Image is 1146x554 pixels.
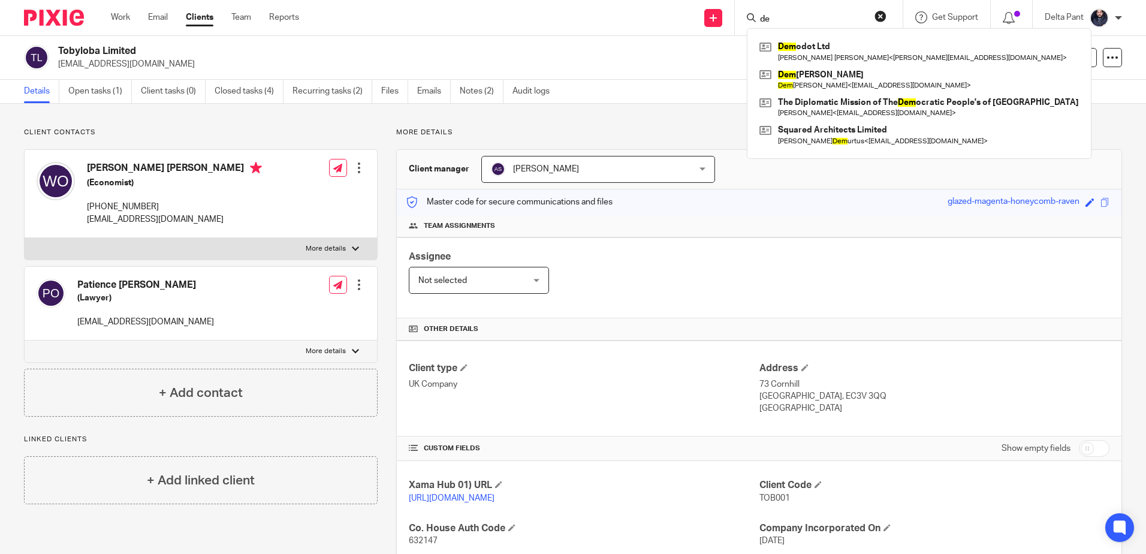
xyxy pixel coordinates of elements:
[409,362,759,375] h4: Client type
[141,80,206,103] a: Client tasks (0)
[77,279,214,291] h4: Patience [PERSON_NAME]
[1002,442,1070,454] label: Show empty fields
[250,162,262,174] i: Primary
[87,162,262,177] h4: [PERSON_NAME] [PERSON_NAME]
[396,128,1122,137] p: More details
[409,378,759,390] p: UK Company
[24,435,378,444] p: Linked clients
[58,58,959,70] p: [EMAIL_ADDRESS][DOMAIN_NAME]
[306,347,346,356] p: More details
[874,10,886,22] button: Clear
[418,276,467,285] span: Not selected
[269,11,299,23] a: Reports
[186,11,213,23] a: Clients
[409,494,494,502] a: [URL][DOMAIN_NAME]
[159,384,243,402] h4: + Add contact
[417,80,451,103] a: Emails
[1090,8,1109,28] img: dipesh-min.jpg
[932,13,978,22] span: Get Support
[58,45,779,58] h2: Tobyloba Limited
[424,221,495,231] span: Team assignments
[292,80,372,103] a: Recurring tasks (2)
[759,402,1109,414] p: [GEOGRAPHIC_DATA]
[409,479,759,492] h4: Xama Hub 01) URL
[406,196,613,208] p: Master code for secure communications and files
[759,522,1109,535] h4: Company Incorporated On
[87,201,262,213] p: [PHONE_NUMBER]
[306,244,346,254] p: More details
[424,324,478,334] span: Other details
[759,390,1109,402] p: [GEOGRAPHIC_DATA], EC3V 3QQ
[87,213,262,225] p: [EMAIL_ADDRESS][DOMAIN_NAME]
[460,80,503,103] a: Notes (2)
[24,45,49,70] img: svg%3E
[24,10,84,26] img: Pixie
[148,11,168,23] a: Email
[759,14,867,25] input: Search
[409,537,438,545] span: 632147
[87,177,262,189] h5: (Economist)
[759,494,790,502] span: TOB001
[381,80,408,103] a: Files
[409,522,759,535] h4: Co. House Auth Code
[215,80,284,103] a: Closed tasks (4)
[491,162,505,176] img: svg%3E
[37,279,65,308] img: svg%3E
[37,162,75,200] img: svg%3E
[512,80,559,103] a: Audit logs
[409,252,451,261] span: Assignee
[24,128,378,137] p: Client contacts
[759,362,1109,375] h4: Address
[759,378,1109,390] p: 73 Cornhill
[513,165,579,173] span: [PERSON_NAME]
[77,316,214,328] p: [EMAIL_ADDRESS][DOMAIN_NAME]
[111,11,130,23] a: Work
[24,80,59,103] a: Details
[409,444,759,453] h4: CUSTOM FIELDS
[409,163,469,175] h3: Client manager
[948,195,1079,209] div: glazed-magenta-honeycomb-raven
[759,537,785,545] span: [DATE]
[77,292,214,304] h5: (Lawyer)
[759,479,1109,492] h4: Client Code
[147,471,255,490] h4: + Add linked client
[1045,11,1084,23] p: Delta Pant
[231,11,251,23] a: Team
[68,80,132,103] a: Open tasks (1)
